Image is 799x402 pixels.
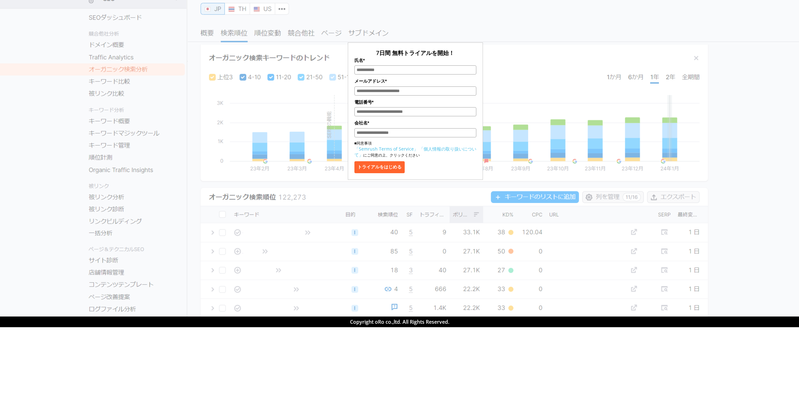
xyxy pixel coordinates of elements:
p: ■同意事項 にご同意の上、クリックください [354,140,476,158]
span: 7日間 無料トライアルを開始！ [376,49,454,57]
button: トライアルをはじめる [354,161,405,173]
span: Copyright oRo co.,ltd. All Rights Reserved. [350,318,449,325]
label: メールアドレス* [354,78,476,85]
label: 電話番号* [354,99,476,106]
a: 「Semrush Terms of Service」 [354,146,418,152]
a: 「個人情報の取り扱いについて」 [354,146,476,158]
